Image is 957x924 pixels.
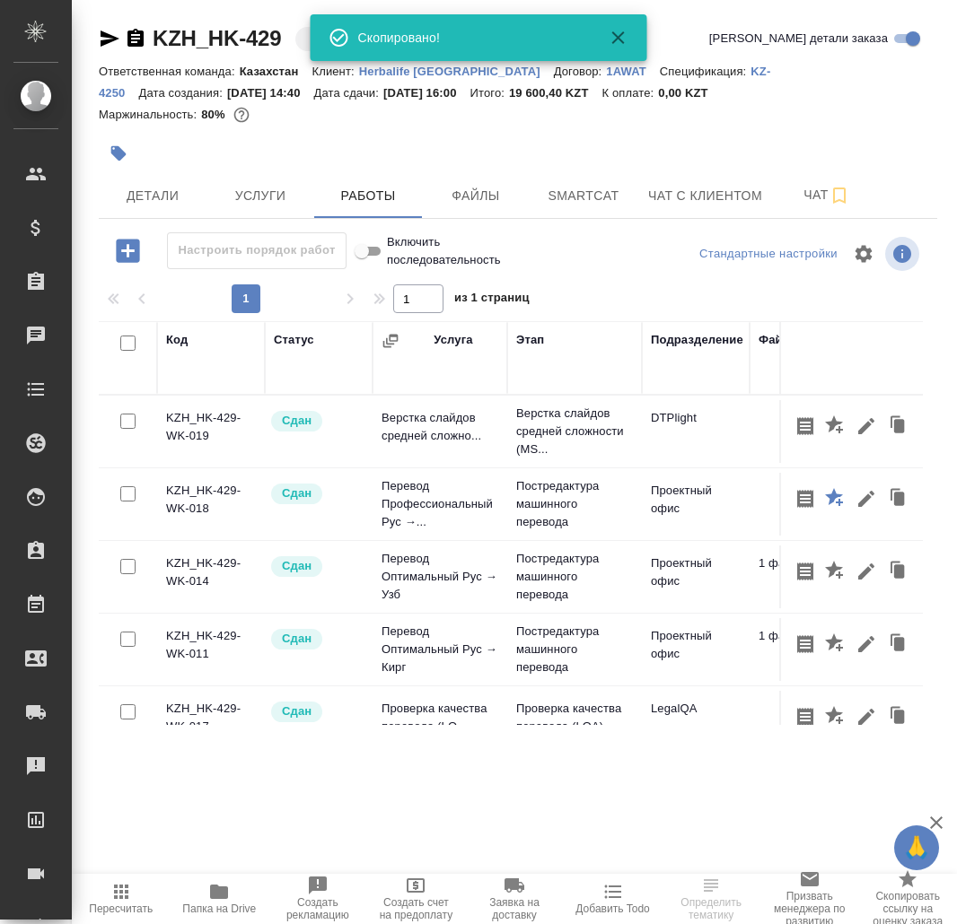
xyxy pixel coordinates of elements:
div: Этап [516,331,544,349]
button: Удалить [916,409,946,443]
button: Добавить работу [103,232,153,269]
p: Дата сдачи: [314,86,383,100]
button: Удалить [916,482,946,516]
span: Настроить таблицу [842,232,885,275]
button: Скопировать ссылку [125,28,146,49]
p: Дата создания: [138,86,226,100]
button: Редактировать [851,700,882,734]
span: 🙏 [901,829,932,867]
button: Удалить [916,627,946,661]
p: Верстка слайдов средней сложности (MS... [516,405,633,458]
span: Работы [325,185,411,207]
p: 80% [201,108,229,121]
div: Менеджер проверил работу исполнителя, передает ее на следующий этап [269,409,364,433]
button: Скопировать мини-бриф [790,554,821,588]
p: Сдан [282,484,312,502]
p: Ответственная команда: [99,65,240,78]
button: Добавить тэг [99,134,138,173]
td: DTPlight [642,400,750,463]
button: 520.99 RUB; [230,103,253,126]
button: Добавить оценку [821,554,851,588]
td: KZH_HK-429-WK-019 [157,400,265,463]
button: Редактировать оценку [821,482,851,516]
p: [DATE] 14:40 [227,86,314,100]
button: Закрыть [597,27,640,48]
div: Менеджер проверил работу исполнителя, передает ее на следующий этап [269,700,364,724]
td: Проверка качества перевода (LQ... [373,691,507,754]
p: Постредактура машинного перевода [516,623,633,676]
p: Спецификация: [660,65,751,78]
span: из 1 страниц [454,287,530,313]
button: 🙏 [894,825,939,870]
button: Скопировать мини-бриф [790,627,821,661]
button: Редактировать [851,482,882,516]
button: Добавить оценку [821,627,851,661]
p: Herbalife [GEOGRAPHIC_DATA] [359,65,554,78]
div: Менеджер проверил работу исполнителя, передает ее на следующий этап [269,627,364,651]
svg: Подписаться [829,185,850,206]
div: Код [166,331,188,349]
span: Посмотреть информацию [885,237,923,271]
div: Завершен [295,27,391,51]
button: Редактировать [851,627,882,661]
p: Договор: [554,65,607,78]
td: LegalQA [642,691,750,754]
td: Перевод Оптимальный Рус → Узб [373,541,507,613]
div: Менеджер проверил работу исполнителя, передает ее на следующий этап [269,554,364,579]
span: Чат [784,184,870,206]
button: Скопировать мини-бриф [790,409,821,443]
span: Услуги [217,185,303,207]
p: Казахстан [240,65,312,78]
a: Herbalife [GEOGRAPHIC_DATA] [359,63,554,78]
p: Постредактура машинного перевода [516,477,633,531]
button: Скопировать мини-бриф [790,482,821,516]
div: Статус [274,331,314,349]
td: Проектный офис [642,473,750,536]
p: 0,00 KZT [658,86,721,100]
button: Удалить [916,554,946,588]
span: Чат с клиентом [648,185,762,207]
div: Услуга [434,331,472,349]
p: Маржинальность: [99,108,201,121]
td: Проектный офис [642,618,750,681]
button: Добавить оценку [821,700,851,734]
div: split button [695,240,842,268]
p: Постредактура машинного перевода [516,550,633,604]
button: Скопировать мини-бриф [790,700,821,734]
button: Удалить [916,700,946,734]
div: Файлы [759,331,800,349]
p: Итого: [470,86,509,100]
span: Детали [110,185,196,207]
p: 1AWAT [606,65,660,78]
span: Файлы [433,185,519,207]
td: Проектный офис [642,545,750,608]
button: Клонировать [882,627,916,661]
div: Менеджер проверил работу исполнителя, передает ее на следующий этап [269,482,364,506]
span: [PERSON_NAME] детали заказа [709,30,888,48]
td: Верстка слайдов средней сложно... [373,400,507,463]
td: KZH_HK-429-WK-011 [157,618,265,681]
p: 19 600,40 KZT [509,86,602,100]
p: К оплате: [602,86,659,100]
button: Сгруппировать [382,332,399,350]
p: Проверка качества перевода (LQA) [516,700,633,736]
button: Клонировать [882,700,916,734]
p: Сдан [282,557,312,575]
td: Перевод Профессиональный Рус →... [373,468,507,540]
button: Редактировать [851,554,882,588]
button: Редактировать [851,409,882,443]
div: Скопировано! [358,29,583,47]
button: Клонировать [882,409,916,443]
button: Клонировать [882,482,916,516]
a: KZH_HK-429 [153,26,281,50]
td: KZH_HK-429-WK-014 [157,545,265,608]
td: KZH_HK-429-WK-017 [157,691,265,754]
p: [DATE] 16:00 [383,86,470,100]
p: Сдан [282,412,312,430]
button: Завершен [304,31,370,47]
p: Сдан [282,630,312,648]
a: 1AWAT [606,63,660,78]
span: Smartcat [540,185,627,207]
button: Добавить оценку [821,409,851,443]
p: 1 файл [759,627,848,645]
